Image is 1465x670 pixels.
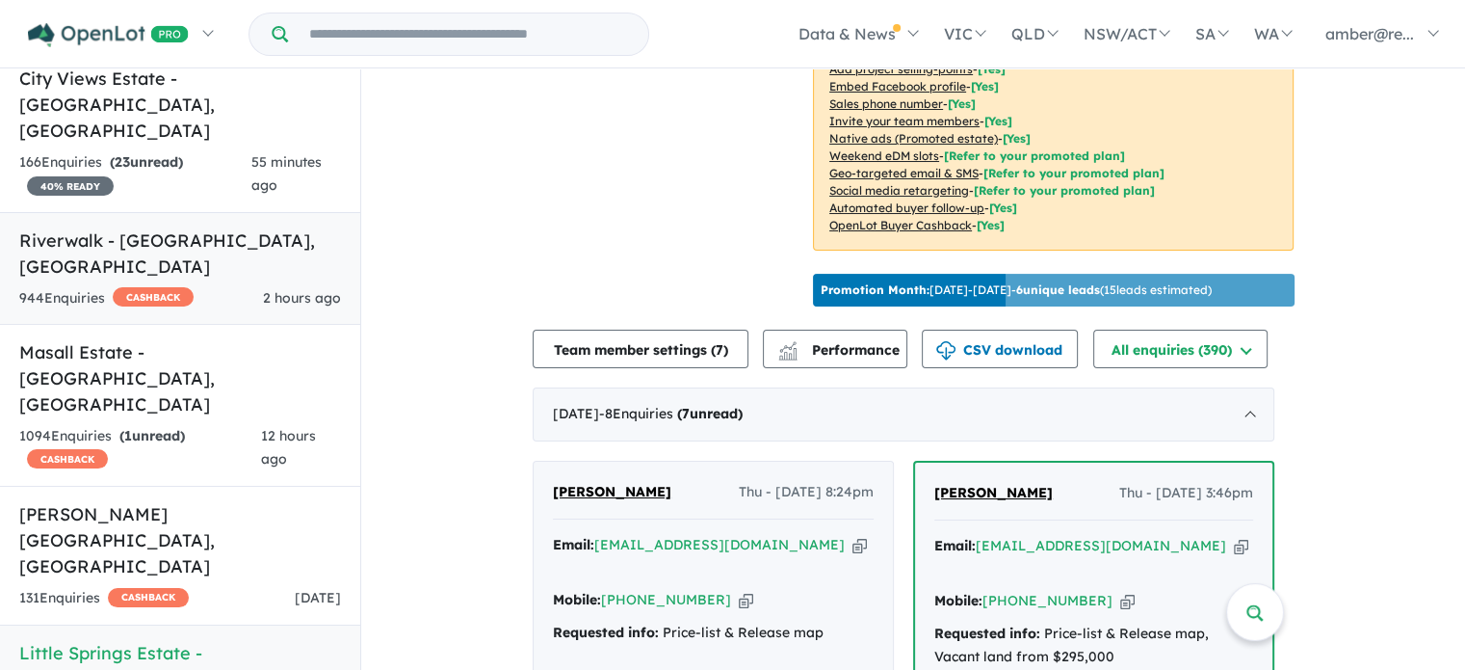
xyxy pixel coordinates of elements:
[553,624,659,641] strong: Requested info:
[1016,282,1100,297] b: 6 unique leads
[978,62,1006,76] span: [ Yes ]
[829,79,966,94] u: Embed Facebook profile
[19,287,194,310] div: 944 Enquir ies
[553,481,671,504] a: [PERSON_NAME]
[19,501,341,579] h5: [PERSON_NAME][GEOGRAPHIC_DATA] , [GEOGRAPHIC_DATA]
[108,588,189,607] span: CASHBACK
[594,536,845,553] a: [EMAIL_ADDRESS][DOMAIN_NAME]
[27,449,108,469] span: CASHBACK
[983,166,1164,180] span: [Refer to your promoted plan]
[27,176,114,196] span: 40 % READY
[19,228,341,280] h5: Riverwalk - [GEOGRAPHIC_DATA] , [GEOGRAPHIC_DATA]
[934,484,1053,501] span: [PERSON_NAME]
[974,183,1155,198] span: [Refer to your promoted plan]
[781,341,900,359] span: Performance
[533,330,748,368] button: Team member settings (7)
[934,625,1040,642] strong: Requested info:
[934,623,1253,669] div: Price-list & Release map, Vacant land from $295,000
[553,591,601,608] strong: Mobile:
[19,151,251,198] div: 166 Enquir ies
[119,427,185,444] strong: ( unread)
[922,330,1078,368] button: CSV download
[971,79,999,94] span: [ Yes ]
[110,153,183,171] strong: ( unread)
[829,114,980,128] u: Invite your team members
[682,405,690,422] span: 7
[852,535,867,555] button: Copy
[261,427,316,468] span: 12 hours ago
[763,330,907,368] button: Performance
[251,153,322,194] span: 55 minutes ago
[19,339,341,417] h5: Masall Estate - [GEOGRAPHIC_DATA] , [GEOGRAPHIC_DATA]
[821,281,1212,299] p: [DATE] - [DATE] - ( 15 leads estimated)
[984,114,1012,128] span: [ Yes ]
[936,341,955,361] img: download icon
[934,592,982,609] strong: Mobile:
[779,341,797,352] img: line-chart.svg
[1120,591,1135,611] button: Copy
[934,537,976,554] strong: Email:
[1093,330,1268,368] button: All enquiries (390)
[716,341,723,359] span: 7
[829,131,998,146] u: Native ads (Promoted estate)
[1234,536,1248,556] button: Copy
[829,62,973,76] u: Add project selling-points
[976,537,1226,554] a: [EMAIL_ADDRESS][DOMAIN_NAME]
[1325,24,1414,43] span: amber@re...
[113,287,194,307] span: CASHBACK
[739,590,753,610] button: Copy
[677,405,743,422] strong: ( unread)
[977,218,1005,232] span: [Yes]
[821,282,929,297] b: Promotion Month:
[778,348,798,361] img: bar-chart.svg
[533,388,1274,442] div: [DATE]
[982,592,1112,609] a: [PHONE_NUMBER]
[944,148,1125,163] span: [Refer to your promoted plan]
[295,589,341,606] span: [DATE]
[829,183,969,198] u: Social media retargeting
[19,587,189,610] div: 131 Enquir ies
[292,13,644,55] input: Try estate name, suburb, builder or developer
[601,591,731,608] a: [PHONE_NUMBER]
[19,425,261,471] div: 1094 Enquir ies
[829,166,979,180] u: Geo-targeted email & SMS
[115,153,130,171] span: 23
[553,622,874,645] div: Price-list & Release map
[739,481,874,504] span: Thu - [DATE] 8:24pm
[553,536,594,553] strong: Email:
[1119,482,1253,505] span: Thu - [DATE] 3:46pm
[948,96,976,111] span: [ Yes ]
[1003,131,1031,146] span: [Yes]
[19,66,341,144] h5: City Views Estate - [GEOGRAPHIC_DATA] , [GEOGRAPHIC_DATA]
[263,289,341,307] span: 2 hours ago
[599,405,743,422] span: - 8 Enquir ies
[553,483,671,500] span: [PERSON_NAME]
[829,96,943,111] u: Sales phone number
[28,23,189,47] img: Openlot PRO Logo White
[124,427,132,444] span: 1
[829,201,984,215] u: Automated buyer follow-up
[829,148,939,163] u: Weekend eDM slots
[829,218,972,232] u: OpenLot Buyer Cashback
[989,201,1017,215] span: [Yes]
[934,482,1053,505] a: [PERSON_NAME]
